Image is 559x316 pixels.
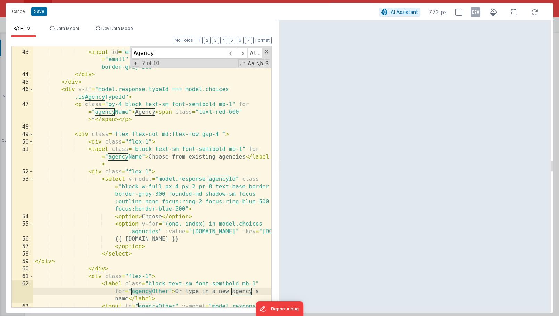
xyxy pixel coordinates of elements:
[12,176,33,213] div: 53
[12,258,33,266] div: 59
[8,7,29,16] button: Cancel
[204,37,211,44] button: 2
[429,8,447,16] span: 773 px
[247,59,255,67] span: CaseSensitive Search
[12,168,33,176] div: 52
[238,59,246,67] span: RegExp Search
[379,8,420,17] button: AI Assistant
[265,59,270,67] span: Search In Selection
[253,37,272,44] button: Format
[12,273,33,281] div: 61
[12,138,33,146] div: 50
[12,213,33,221] div: 54
[12,123,33,131] div: 48
[237,37,244,44] button: 6
[31,7,47,16] button: Save
[139,60,162,66] span: 7 of 10
[12,49,33,71] div: 43
[12,250,33,258] div: 58
[12,146,33,168] div: 51
[12,280,33,303] div: 62
[247,48,262,59] span: Alt-Enter
[12,86,33,101] div: 46
[56,26,79,31] span: Data Model
[197,37,203,44] button: 1
[131,48,226,59] input: Search for
[256,301,303,316] iframe: Marker.io feedback button
[245,37,252,44] button: 7
[256,59,264,67] span: Whole Word Search
[173,37,195,44] button: No Folds
[12,235,33,243] div: 56
[12,265,33,273] div: 60
[212,37,219,44] button: 3
[12,243,33,251] div: 57
[12,101,33,123] div: 47
[12,71,33,79] div: 44
[12,131,33,138] div: 49
[12,79,33,86] div: 45
[101,26,134,31] span: Dev Data Model
[132,59,140,67] span: Toggel Replace mode
[20,26,33,31] span: HTML
[391,9,418,15] span: AI Assistant
[229,37,235,44] button: 5
[12,220,33,235] div: 55
[220,37,227,44] button: 4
